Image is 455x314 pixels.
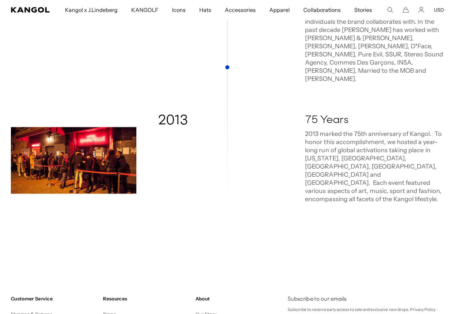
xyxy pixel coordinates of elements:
[418,7,424,13] a: Account
[196,296,282,302] h4: About
[288,296,444,303] h4: Subscribe to our emails
[403,7,409,13] button: Cart
[11,7,50,13] a: Kangol
[11,296,98,302] h4: Customer Service
[305,114,444,127] h3: 75 Years
[158,114,297,203] h2: 2013
[434,7,444,13] button: USD
[288,306,444,313] p: Subscribe to receive early access to sale and exclusive new drops. Privacy Policy
[305,130,444,203] p: 2013 marked the 75th anniversary of Kangol. To honor this accomplishment, we hosted a year-long r...
[387,7,393,13] summary: Search here
[103,296,190,302] h4: Resources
